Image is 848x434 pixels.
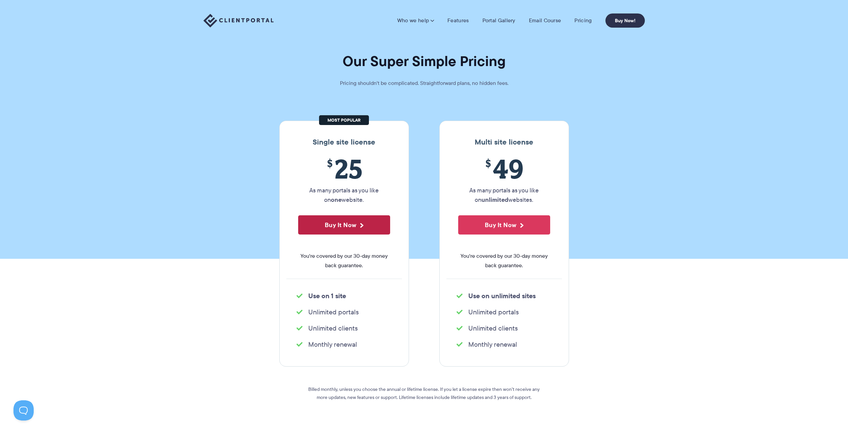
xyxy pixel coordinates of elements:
p: As many portals as you like on website. [298,186,390,205]
li: Unlimited portals [296,307,392,317]
h3: Single site license [286,138,402,147]
li: Unlimited clients [296,323,392,333]
li: Unlimited clients [457,323,552,333]
li: Monthly renewal [296,340,392,349]
strong: Use on unlimited sites [468,291,536,301]
p: Billed monthly, unless you choose the annual or lifetime license. If you let a license expire the... [303,385,545,401]
strong: unlimited [481,195,508,204]
a: Who we help [397,17,434,24]
iframe: Toggle Customer Support [13,400,34,421]
span: You're covered by our 30-day money back guarantee. [458,251,550,270]
li: Monthly renewal [457,340,552,349]
strong: one [331,195,342,204]
button: Buy It Now [458,215,550,235]
span: You're covered by our 30-day money back guarantee. [298,251,390,270]
strong: Use on 1 site [308,291,346,301]
span: 49 [458,153,550,184]
span: 25 [298,153,390,184]
a: Buy Now! [605,13,645,28]
li: Unlimited portals [457,307,552,317]
h3: Multi site license [446,138,562,147]
a: Pricing [574,17,592,24]
a: Email Course [529,17,561,24]
p: Pricing shouldn't be complicated. Straightforward plans, no hidden fees. [323,79,525,88]
button: Buy It Now [298,215,390,235]
a: Features [447,17,469,24]
p: As many portals as you like on websites. [458,186,550,205]
a: Portal Gallery [482,17,515,24]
